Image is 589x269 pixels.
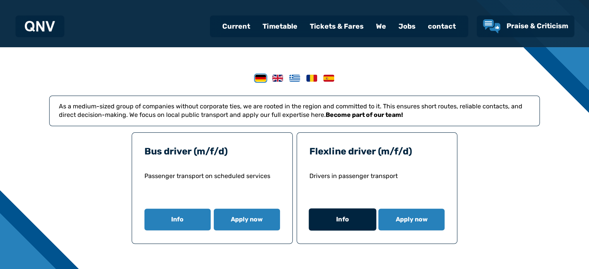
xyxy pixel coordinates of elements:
[310,22,364,31] font: Tickets & Fares
[304,16,370,36] a: Tickets & Fares
[255,75,266,82] img: German
[256,16,304,36] a: Timetable
[25,21,55,32] img: QNV Logo
[144,209,211,230] button: Info
[309,209,376,230] a: Info
[272,75,283,82] img: English
[309,172,398,180] font: Drivers in passenger transport
[263,22,297,31] font: Timetable
[289,75,300,82] img: Greek
[378,209,445,230] button: Apply now
[323,75,334,82] img: Spanish
[370,16,392,36] a: We
[398,22,416,31] font: Jobs
[214,209,280,230] button: Apply now
[144,172,270,180] font: Passenger transport on scheduled services
[231,216,263,223] font: Apply now
[25,19,55,34] a: QNV Logo
[306,75,317,82] img: Romanian
[216,16,256,36] a: Current
[326,111,403,118] font: Become part of our team!
[396,216,428,223] font: Apply now
[483,19,568,33] a: Praise & Criticism
[392,16,422,36] a: Jobs
[422,16,462,36] a: contact
[336,216,349,223] font: Info
[144,146,228,157] a: Bus driver (m/f/d)
[309,146,412,157] a: Flexline driver (m/f/d)
[376,22,386,31] font: We
[59,103,522,118] font: As a medium-sized group of companies without corporate ties, we are rooted in the region and comm...
[428,22,456,31] font: contact
[507,22,568,30] font: Praise & Criticism
[309,208,376,230] button: Info
[222,22,250,31] font: Current
[171,216,184,223] font: Info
